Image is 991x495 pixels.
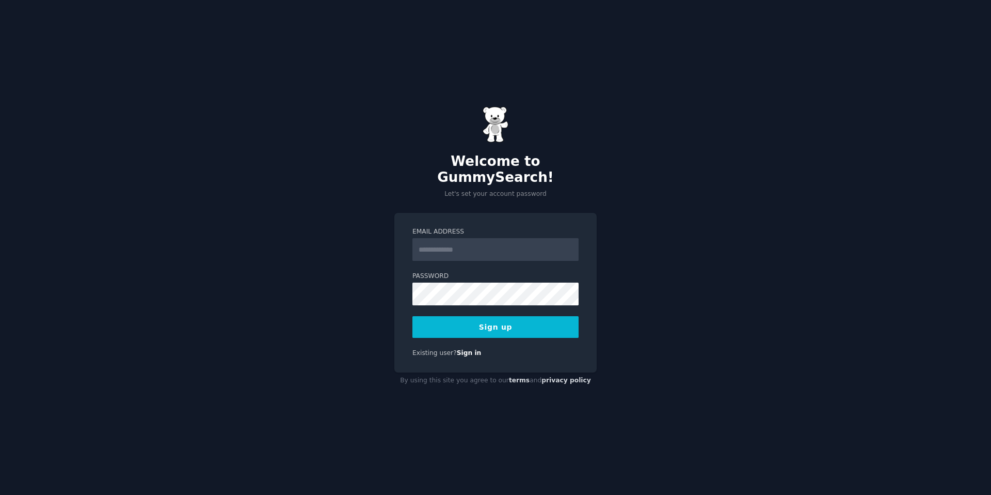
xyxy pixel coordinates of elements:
p: Let's set your account password [394,190,597,199]
img: Gummy Bear [483,106,508,143]
span: Existing user? [412,349,457,357]
a: terms [509,377,530,384]
div: By using this site you agree to our and [394,373,597,389]
button: Sign up [412,316,579,338]
a: privacy policy [541,377,591,384]
h2: Welcome to GummySearch! [394,153,597,186]
label: Password [412,272,579,281]
label: Email Address [412,227,579,237]
a: Sign in [457,349,482,357]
